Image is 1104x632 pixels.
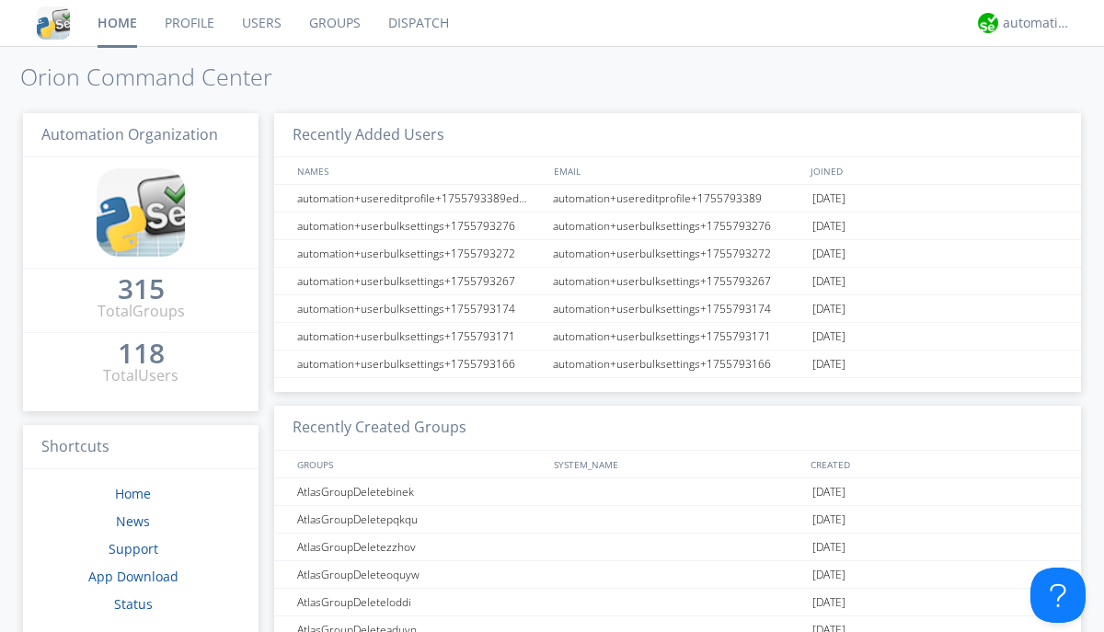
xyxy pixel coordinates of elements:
[118,280,165,301] a: 315
[274,323,1081,350] a: automation+userbulksettings+1755793171automation+userbulksettings+1755793171[DATE]
[293,534,547,560] div: AtlasGroupDeletezzhov
[1003,14,1072,32] div: automation+atlas
[41,124,218,144] span: Automation Organization
[293,478,547,505] div: AtlasGroupDeletebinek
[116,512,150,530] a: News
[293,506,547,533] div: AtlasGroupDeletepqkqu
[812,561,845,589] span: [DATE]
[115,485,151,502] a: Home
[293,589,547,615] div: AtlasGroupDeleteloddi
[274,406,1081,451] h3: Recently Created Groups
[293,240,547,267] div: automation+userbulksettings+1755793272
[109,540,158,557] a: Support
[103,365,178,386] div: Total Users
[806,157,1064,184] div: JOINED
[118,344,165,365] a: 118
[293,451,545,477] div: GROUPS
[23,425,259,470] h3: Shortcuts
[118,280,165,298] div: 315
[274,478,1081,506] a: AtlasGroupDeletebinek[DATE]
[812,323,845,350] span: [DATE]
[274,240,1081,268] a: automation+userbulksettings+1755793272automation+userbulksettings+1755793272[DATE]
[114,595,153,613] a: Status
[549,451,806,477] div: SYSTEM_NAME
[274,295,1081,323] a: automation+userbulksettings+1755793174automation+userbulksettings+1755793174[DATE]
[274,534,1081,561] a: AtlasGroupDeletezzhov[DATE]
[293,268,547,294] div: automation+userbulksettings+1755793267
[812,506,845,534] span: [DATE]
[548,185,808,212] div: automation+usereditprofile+1755793389
[274,506,1081,534] a: AtlasGroupDeletepqkqu[DATE]
[293,350,547,377] div: automation+userbulksettings+1755793166
[274,213,1081,240] a: automation+userbulksettings+1755793276automation+userbulksettings+1755793276[DATE]
[812,295,845,323] span: [DATE]
[812,350,845,378] span: [DATE]
[98,301,185,322] div: Total Groups
[293,295,547,322] div: automation+userbulksettings+1755793174
[274,185,1081,213] a: automation+usereditprofile+1755793389editedautomation+usereditprofile+1755793389automation+usered...
[274,561,1081,589] a: AtlasGroupDeleteoquyw[DATE]
[812,589,845,616] span: [DATE]
[37,6,70,40] img: cddb5a64eb264b2086981ab96f4c1ba7
[812,213,845,240] span: [DATE]
[274,589,1081,616] a: AtlasGroupDeleteloddi[DATE]
[293,157,545,184] div: NAMES
[293,323,547,350] div: automation+userbulksettings+1755793171
[97,168,185,257] img: cddb5a64eb264b2086981ab96f4c1ba7
[806,451,1064,477] div: CREATED
[549,157,806,184] div: EMAIL
[293,561,547,588] div: AtlasGroupDeleteoquyw
[548,213,808,239] div: automation+userbulksettings+1755793276
[548,323,808,350] div: automation+userbulksettings+1755793171
[274,113,1081,158] h3: Recently Added Users
[293,185,547,212] div: automation+usereditprofile+1755793389editedautomation+usereditprofile+1755793389
[548,240,808,267] div: automation+userbulksettings+1755793272
[812,185,845,213] span: [DATE]
[274,268,1081,295] a: automation+userbulksettings+1755793267automation+userbulksettings+1755793267[DATE]
[548,350,808,377] div: automation+userbulksettings+1755793166
[118,344,165,362] div: 118
[293,213,547,239] div: automation+userbulksettings+1755793276
[1030,568,1086,623] iframe: Toggle Customer Support
[812,240,845,268] span: [DATE]
[88,568,178,585] a: App Download
[812,534,845,561] span: [DATE]
[812,478,845,506] span: [DATE]
[274,350,1081,378] a: automation+userbulksettings+1755793166automation+userbulksettings+1755793166[DATE]
[812,268,845,295] span: [DATE]
[548,295,808,322] div: automation+userbulksettings+1755793174
[978,13,998,33] img: d2d01cd9b4174d08988066c6d424eccd
[548,268,808,294] div: automation+userbulksettings+1755793267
